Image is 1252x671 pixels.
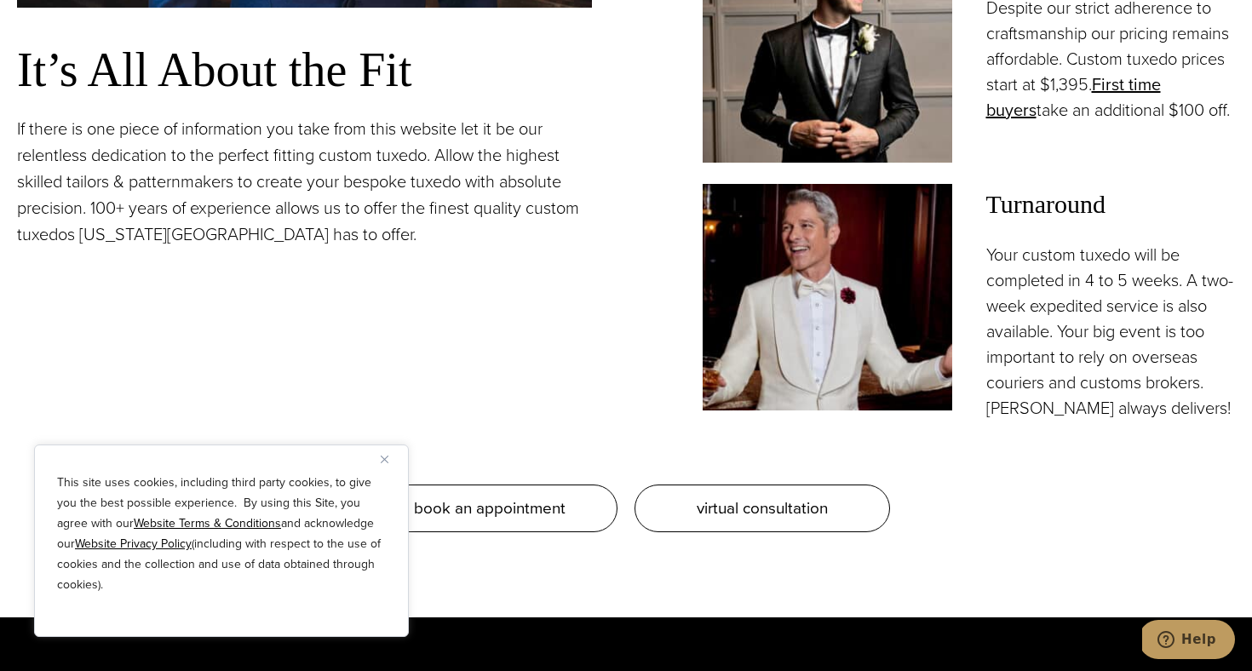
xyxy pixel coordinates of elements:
iframe: Opens a widget where you can chat to one of our agents [1142,620,1235,662]
span: virtual consultation [697,496,828,520]
a: Website Privacy Policy [75,535,192,553]
p: Your custom tuxedo will be completed in 4 to 5 weeks. A two-week expedited service is also availa... [986,242,1236,421]
img: Close [381,456,388,463]
span: book an appointment [414,496,566,520]
p: If there is one piece of information you take from this website let it be our relentless dedicati... [17,116,592,248]
a: Website Terms & Conditions [134,514,281,532]
p: This site uses cookies, including third party cookies, to give you the best possible experience. ... [57,473,386,595]
h3: It’s All About the Fit [17,42,592,99]
a: virtual consultation [635,485,890,532]
span: Turnaround [986,184,1236,225]
img: Model in white custom tailored tuxedo jacket with wide white shawl lapel, white shirt and bowtie.... [703,184,952,410]
button: Close [381,449,401,469]
a: book an appointment [362,485,617,532]
a: First time buyers [986,72,1161,123]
